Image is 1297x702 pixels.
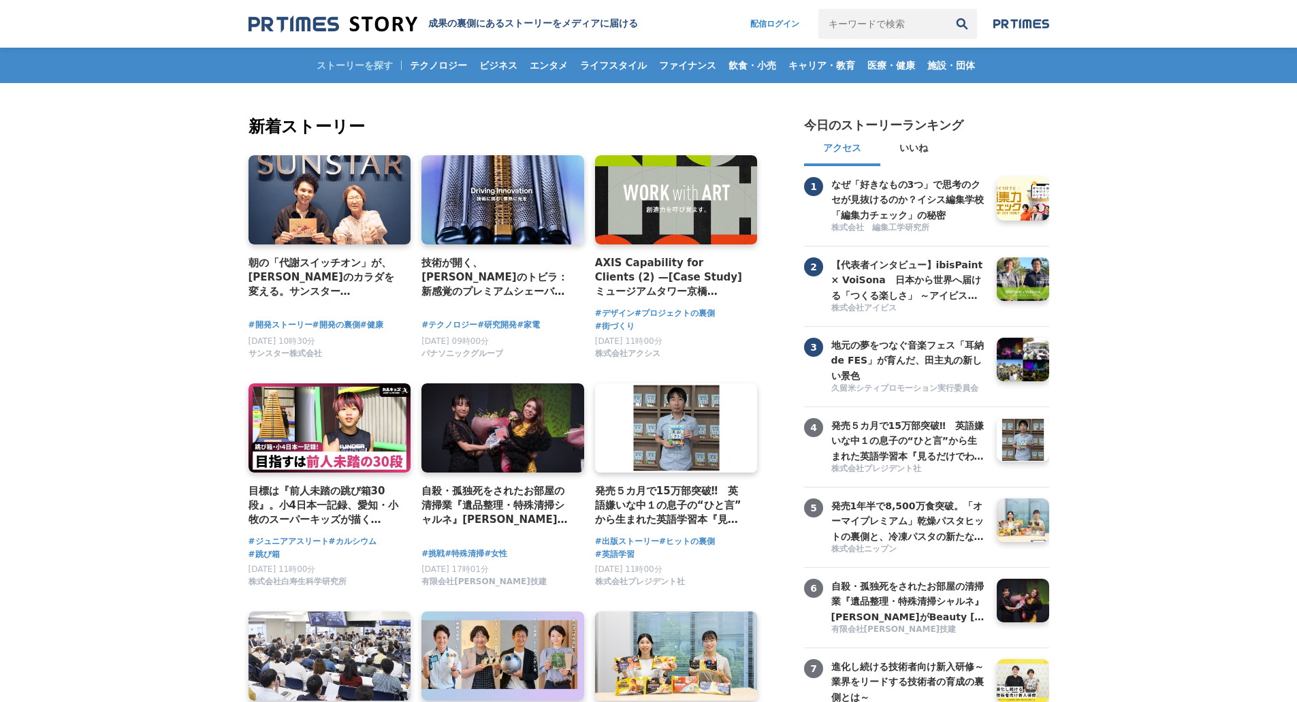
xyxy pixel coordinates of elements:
[993,18,1049,29] img: prtimes
[477,319,517,332] a: #研究開発
[421,564,489,574] span: [DATE] 17時01分
[831,579,987,624] h3: 自殺・孤独死をされたお部屋の清掃業『遺品整理・特殊清掃シャルネ』[PERSON_NAME]がBeauty [GEOGRAPHIC_DATA][PERSON_NAME][GEOGRAPHIC_DA...
[421,547,445,560] span: #挑戦
[595,307,635,320] a: #デザイン
[804,133,880,166] button: アクセス
[737,9,813,39] a: 配信ログイン
[249,564,316,574] span: [DATE] 11時00分
[575,48,652,83] a: ライフスタイル
[421,576,547,588] span: 有限会社[PERSON_NAME]技建
[517,319,540,332] span: #家電
[249,255,400,300] h4: 朝の「代謝スイッチオン」が、[PERSON_NAME]のカラダを変える。サンスター「[GEOGRAPHIC_DATA]」から生まれた、新しい健康飲料の開発舞台裏
[804,498,823,517] span: 5
[445,547,484,560] a: #特殊清掃
[484,547,507,560] a: #女性
[659,535,715,548] a: #ヒットの裏側
[595,548,635,561] a: #英語学習
[831,338,987,381] a: 地元の夢をつなぐ音楽フェス「耳納 de FES」が育んだ、田主丸の新しい景色
[421,319,477,332] a: #テクノロジー
[831,579,987,622] a: 自殺・孤独死をされたお部屋の清掃業『遺品整理・特殊清掃シャルネ』[PERSON_NAME]がBeauty [GEOGRAPHIC_DATA][PERSON_NAME][GEOGRAPHIC_DA...
[421,580,547,590] a: 有限会社[PERSON_NAME]技建
[831,383,987,396] a: 久留米シティプロモーション実行委員会
[249,352,322,362] a: サンスター株式会社
[818,9,947,39] input: キーワードで検索
[862,59,920,71] span: 医療・健康
[804,579,823,598] span: 6
[595,336,662,346] span: [DATE] 11時00分
[524,48,573,83] a: エンタメ
[249,348,322,360] span: サンスター株式会社
[831,338,987,383] h3: 地元の夢をつなぐ音楽フェス「耳納 de FES」が育んだ、田主丸の新しい景色
[922,48,980,83] a: 施設・団体
[831,624,957,635] span: 有限会社[PERSON_NAME]技建
[831,463,987,476] a: 株式会社プレジデント社
[635,307,715,320] a: #プロジェクトの裏側
[654,59,722,71] span: ファイナンス
[831,302,987,315] a: 株式会社アイビス
[421,336,489,346] span: [DATE] 09時00分
[831,543,897,555] span: 株式会社ニップン
[804,117,963,133] h2: 今日のストーリーランキング
[723,59,782,71] span: 飲食・小売
[595,348,660,360] span: 株式会社アクシス
[249,336,316,346] span: [DATE] 10時30分
[404,59,473,71] span: テクノロジー
[862,48,920,83] a: 医療・健康
[249,548,280,561] a: #跳び箱
[595,564,662,574] span: [DATE] 11時00分
[595,352,660,362] a: 株式会社アクシス
[421,352,503,362] a: パナソニックグループ
[804,659,823,678] span: 7
[595,255,747,300] a: AXIS Capability for Clients (2) —[Case Study] ミュージアムタワー京橋 「WORK with ART」
[249,535,329,548] a: #ジュニアアスリート
[831,624,987,637] a: 有限会社[PERSON_NAME]技建
[783,59,861,71] span: キャリア・教育
[595,483,747,528] a: 発売５カ月で15万部突破‼ 英語嫌いな中１の息子の“ひと言”から生まれた英語学習本『見るだけでわかる‼ 英語ピクト図鑑』異例ヒットの要因
[249,576,347,588] span: 株式会社白寿生科学研究所
[654,48,722,83] a: ファイナンス
[831,498,987,542] a: 発売1年半で8,500万食突破。「オーマイプレミアム」乾燥パスタヒットの裏側と、冷凍パスタの新たな挑戦。徹底的な消費者起点で「おいしさ」を追求するニップンの歩み
[831,383,978,394] span: 久留米シティプロモーション実行委員会
[249,319,313,332] a: #開発ストーリー
[723,48,782,83] a: 飲食・小売
[421,483,573,528] h4: 自殺・孤独死をされたお部屋の清掃業『遺品整理・特殊清掃シャルネ』[PERSON_NAME]がBeauty [GEOGRAPHIC_DATA][PERSON_NAME][GEOGRAPHIC_DA...
[595,576,685,588] span: 株式会社プレジデント社
[329,535,377,548] a: #カルシウム
[831,302,897,314] span: 株式会社アイビス
[804,177,823,196] span: 1
[524,59,573,71] span: エンタメ
[360,319,383,332] a: #健康
[783,48,861,83] a: キャリア・教育
[804,338,823,357] span: 3
[831,177,987,221] a: なぜ「好きなもの3つ」で思考のクセが見抜けるのか？イシス編集学校「編集力チェック」の秘密
[249,15,638,33] a: 成果の裏側にあるストーリーをメディアに届ける 成果の裏側にあるストーリーをメディアに届ける
[595,580,685,590] a: 株式会社プレジデント社
[831,222,987,235] a: 株式会社 編集工学研究所
[831,222,929,234] span: 株式会社 編集工学研究所
[474,59,523,71] span: ビジネス
[595,535,659,548] span: #出版ストーリー
[404,48,473,83] a: テクノロジー
[313,319,360,332] a: #開発の裏側
[249,580,347,590] a: 株式会社白寿生科学研究所
[595,320,635,333] a: #街づくり
[804,257,823,276] span: 2
[831,463,921,475] span: 株式会社プレジデント社
[831,177,987,223] h3: なぜ「好きなもの3つ」で思考のクセが見抜けるのか？イシス編集学校「編集力チェック」の秘密
[249,15,417,33] img: 成果の裏側にあるストーリーをメディアに届ける
[421,255,573,300] a: 技術が開く、[PERSON_NAME]のトビラ：新感覚のプレミアムシェーバー「ラムダッシュ パームイン」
